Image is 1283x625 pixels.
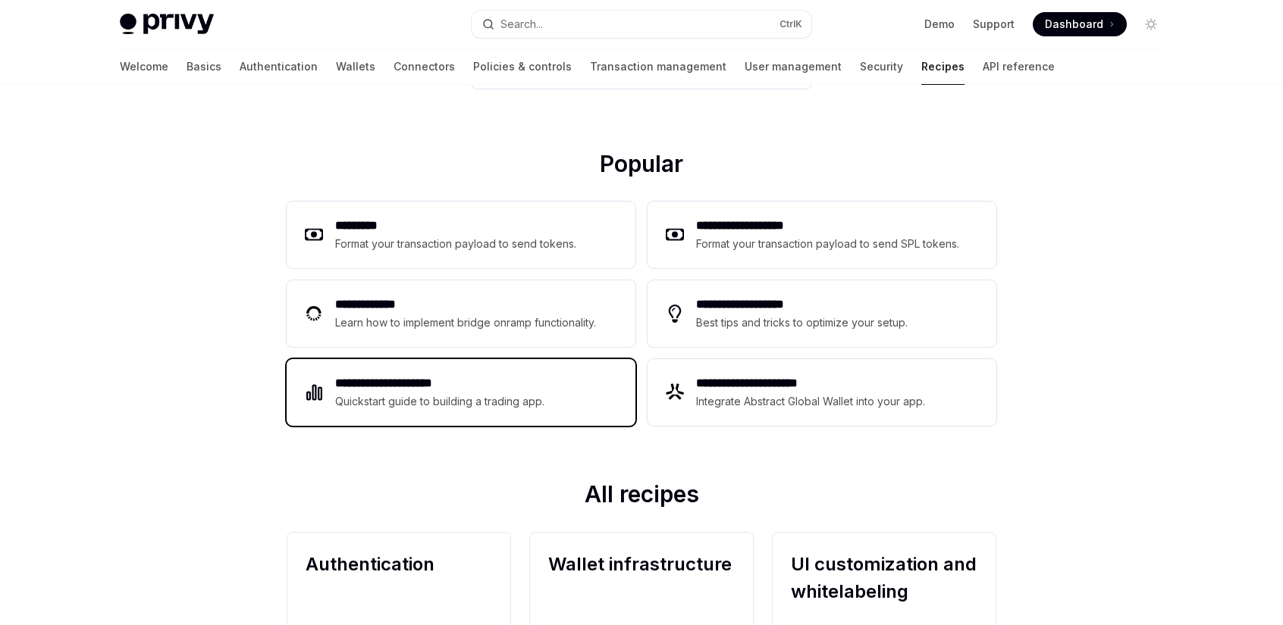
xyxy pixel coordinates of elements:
div: Learn how to implement bridge onramp functionality. [335,314,601,332]
span: Ctrl K [780,18,802,30]
a: Dashboard [1033,12,1127,36]
a: Transaction management [590,48,726,85]
a: Connectors [394,48,455,85]
span: Dashboard [1045,17,1103,32]
a: Welcome [120,48,168,85]
a: API reference [983,48,1055,85]
h2: Wallet infrastructure [548,551,735,605]
h2: Popular [287,150,996,183]
div: Format your transaction payload to send tokens. [335,235,577,253]
div: Format your transaction payload to send SPL tokens. [696,235,961,253]
a: User management [745,48,842,85]
a: Support [973,17,1015,32]
a: Security [860,48,903,85]
a: Wallets [336,48,375,85]
h2: Authentication [306,551,492,605]
h2: UI customization and whitelabeling [791,551,977,605]
h2: All recipes [287,480,996,514]
a: Authentication [240,48,318,85]
img: light logo [120,14,214,35]
a: Recipes [921,48,965,85]
a: **** **** ***Learn how to implement bridge onramp functionality. [287,280,635,347]
div: Quickstart guide to building a trading app. [335,392,545,411]
a: Basics [187,48,221,85]
a: Policies & controls [473,48,572,85]
div: Search... [500,15,543,33]
div: Integrate Abstract Global Wallet into your app. [696,392,927,411]
button: Open search [472,11,811,38]
a: **** ****Format your transaction payload to send tokens. [287,202,635,268]
div: Best tips and tricks to optimize your setup. [696,314,910,332]
button: Toggle dark mode [1139,12,1163,36]
a: Demo [924,17,955,32]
